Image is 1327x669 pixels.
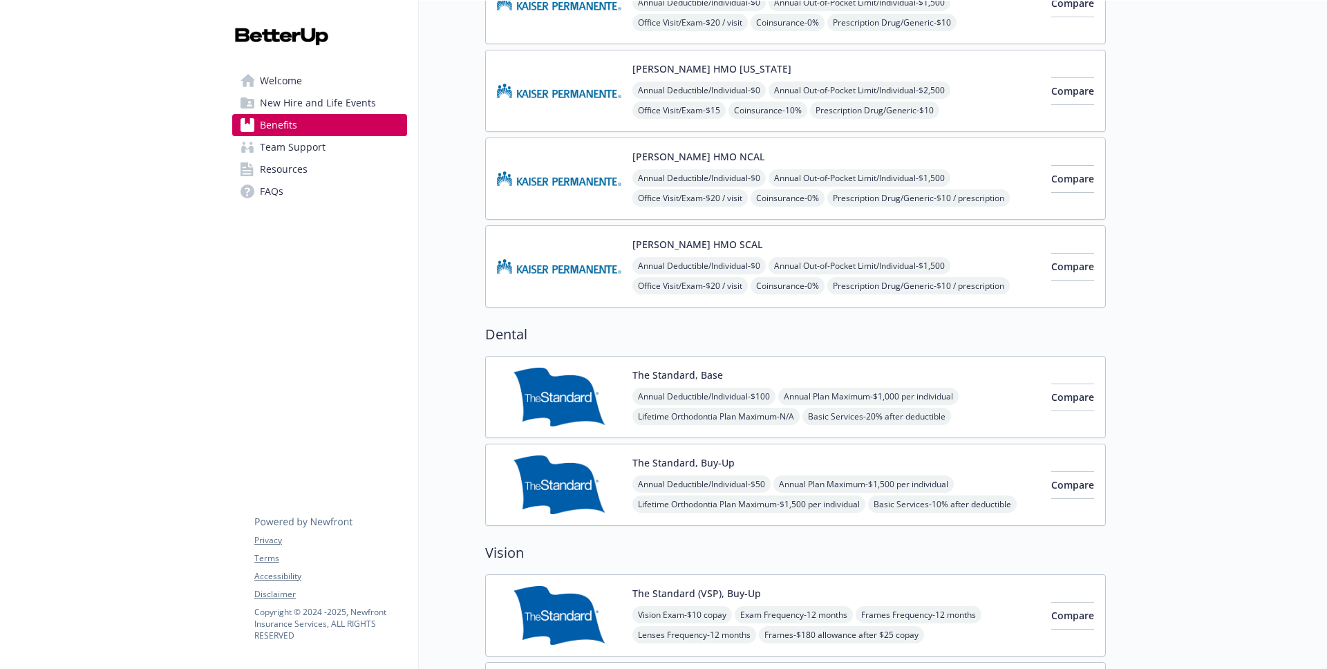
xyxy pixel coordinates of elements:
span: Coinsurance - 0% [751,189,825,207]
span: Compare [1051,260,1094,273]
button: The Standard, Buy-Up [632,455,735,470]
span: Lifetime Orthodontia Plan Maximum - $1,500 per individual [632,496,865,513]
button: Compare [1051,165,1094,193]
span: Compare [1051,84,1094,97]
span: Office Visit/Exam - $20 / visit [632,189,748,207]
span: Coinsurance - 0% [751,277,825,294]
span: Annual Deductible/Individual - $0 [632,82,766,99]
span: Prescription Drug/Generic - $10 / prescription [827,189,1010,207]
span: Vision Exam - $10 copay [632,606,732,623]
span: Prescription Drug/Generic - $10 [827,14,957,31]
a: Disclaimer [254,588,406,601]
span: Annual Out-of-Pocket Limit/Individual - $1,500 [769,257,950,274]
img: Kaiser Permanente Insurance Company carrier logo [497,237,621,296]
span: Annual Deductible/Individual - $0 [632,257,766,274]
span: Annual Plan Maximum - $1,000 per individual [778,388,959,405]
img: Standard Insurance Company carrier logo [497,455,621,514]
span: Annual Deductible/Individual - $0 [632,169,766,187]
span: New Hire and Life Events [260,92,376,114]
span: Prescription Drug/Generic - $10 [810,102,939,119]
a: New Hire and Life Events [232,92,407,114]
a: Welcome [232,70,407,92]
span: Annual Out-of-Pocket Limit/Individual - $2,500 [769,82,950,99]
span: Annual Out-of-Pocket Limit/Individual - $1,500 [769,169,950,187]
span: Compare [1051,172,1094,185]
img: Kaiser Permanente of Hawaii carrier logo [497,62,621,120]
button: [PERSON_NAME] HMO SCAL [632,237,762,252]
a: Privacy [254,534,406,547]
span: FAQs [260,180,283,202]
span: Annual Plan Maximum - $1,500 per individual [773,475,954,493]
span: Annual Deductible/Individual - $50 [632,475,771,493]
p: Copyright © 2024 - 2025 , Newfront Insurance Services, ALL RIGHTS RESERVED [254,606,406,641]
span: Lenses Frequency - 12 months [632,626,756,643]
button: Compare [1051,384,1094,411]
button: The Standard, Base [632,368,723,382]
a: Benefits [232,114,407,136]
span: Exam Frequency - 12 months [735,606,853,623]
button: [PERSON_NAME] HMO NCAL [632,149,764,164]
span: Frames Frequency - 12 months [856,606,981,623]
button: Compare [1051,471,1094,499]
a: Accessibility [254,570,406,583]
span: Welcome [260,70,302,92]
span: Compare [1051,609,1094,622]
span: Prescription Drug/Generic - $10 / prescription [827,277,1010,294]
h2: Dental [485,324,1106,345]
button: Compare [1051,602,1094,630]
h2: Vision [485,543,1106,563]
span: Coinsurance - 10% [728,102,807,119]
button: [PERSON_NAME] HMO [US_STATE] [632,62,791,76]
img: Standard Insurance Company carrier logo [497,586,621,645]
span: Office Visit/Exam - $20 / visit [632,277,748,294]
span: Compare [1051,390,1094,404]
span: Basic Services - 10% after deductible [868,496,1017,513]
span: Lifetime Orthodontia Plan Maximum - N/A [632,408,800,425]
a: Resources [232,158,407,180]
img: Standard Insurance Company carrier logo [497,368,621,426]
span: Basic Services - 20% after deductible [802,408,951,425]
img: Kaiser Permanente Insurance Company carrier logo [497,149,621,208]
button: The Standard (VSP), Buy-Up [632,586,761,601]
span: Compare [1051,478,1094,491]
span: Benefits [260,114,297,136]
a: Team Support [232,136,407,158]
button: Compare [1051,77,1094,105]
span: Office Visit/Exam - $15 [632,102,726,119]
span: Team Support [260,136,326,158]
span: Frames - $180 allowance after $25 copay [759,626,924,643]
span: Annual Deductible/Individual - $100 [632,388,775,405]
button: Compare [1051,253,1094,281]
a: Terms [254,552,406,565]
a: FAQs [232,180,407,202]
span: Resources [260,158,308,180]
span: Office Visit/Exam - $20 / visit [632,14,748,31]
span: Coinsurance - 0% [751,14,825,31]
